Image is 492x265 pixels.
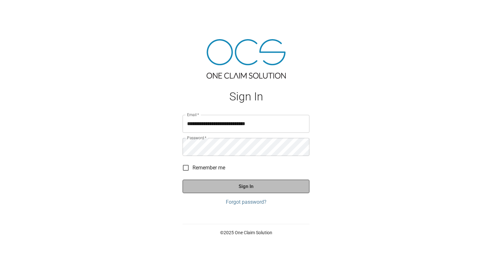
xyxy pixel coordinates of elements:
[187,112,199,117] label: Email
[207,39,286,79] img: ocs-logo-tra.png
[8,4,33,17] img: ocs-logo-white-transparent.png
[183,90,309,103] h1: Sign In
[193,164,225,172] span: Remember me
[187,135,206,141] label: Password
[183,229,309,236] p: © 2025 One Claim Solution
[183,180,309,193] button: Sign In
[183,198,309,206] a: Forgot password?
